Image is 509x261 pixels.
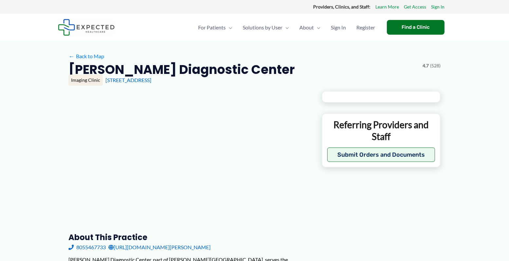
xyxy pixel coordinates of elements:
[327,148,435,162] button: Submit Orders and Documents
[326,16,351,39] a: Sign In
[430,61,441,70] span: (528)
[331,16,346,39] span: Sign In
[226,16,232,39] span: Menu Toggle
[313,4,370,9] strong: Providers, Clinics, and Staff:
[68,75,103,86] div: Imaging Clinic
[105,77,151,83] a: [STREET_ADDRESS]
[68,61,295,78] h2: [PERSON_NAME] Diagnostic Center
[375,3,399,11] a: Learn More
[314,16,320,39] span: Menu Toggle
[68,242,106,252] a: 8055467733
[108,242,211,252] a: [URL][DOMAIN_NAME][PERSON_NAME]
[356,16,375,39] span: Register
[198,16,226,39] span: For Patients
[243,16,282,39] span: Solutions by User
[327,119,435,143] p: Referring Providers and Staff
[68,53,75,59] span: ←
[282,16,289,39] span: Menu Toggle
[431,3,444,11] a: Sign In
[68,51,104,61] a: ←Back to Map
[58,19,115,36] img: Expected Healthcare Logo - side, dark font, small
[351,16,380,39] a: Register
[294,16,326,39] a: AboutMenu Toggle
[193,16,237,39] a: For PatientsMenu Toggle
[193,16,380,39] nav: Primary Site Navigation
[423,61,429,70] span: 4.7
[68,232,311,242] h3: About this practice
[299,16,314,39] span: About
[237,16,294,39] a: Solutions by UserMenu Toggle
[387,20,444,35] a: Find a Clinic
[404,3,426,11] a: Get Access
